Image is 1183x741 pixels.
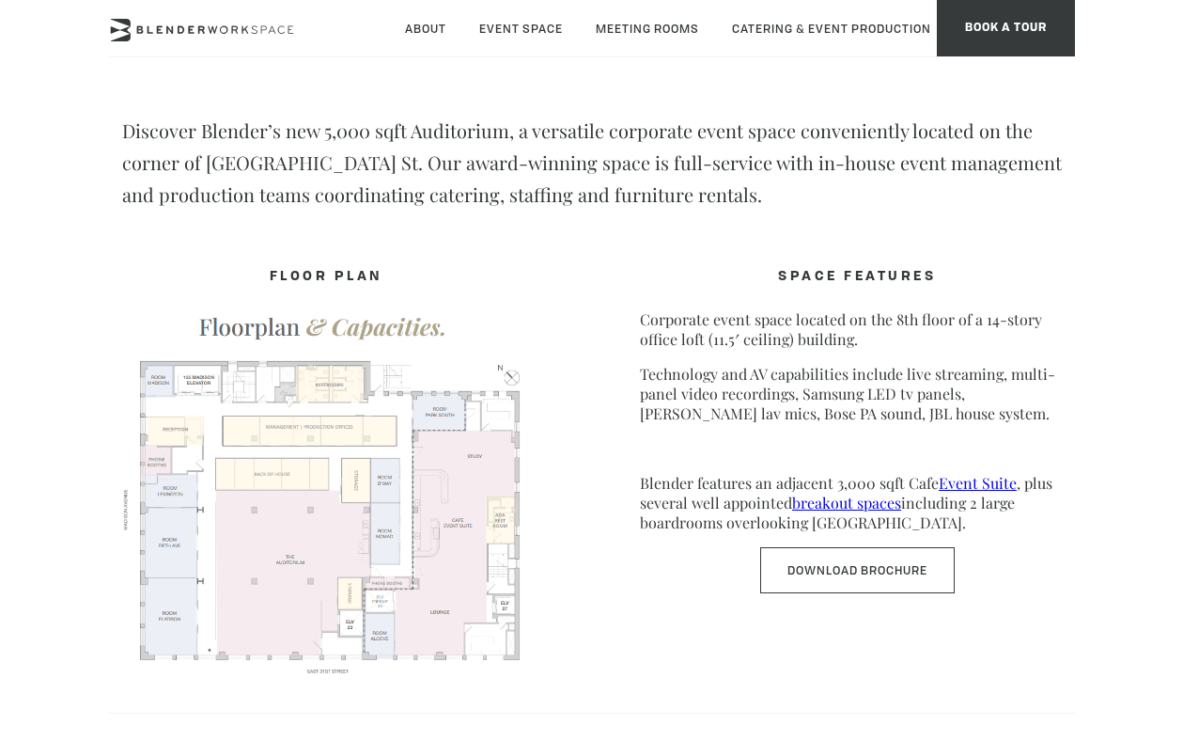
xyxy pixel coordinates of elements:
h4: FLOOR PLAN [108,259,543,294]
iframe: Chat Widget [845,500,1183,741]
a: Download Brochure [760,547,955,593]
p: Discover Blender’s new 5,000 sqft Auditorium, a versatile corporate event space conveniently loca... [122,115,1062,211]
p: Corporate event space located on the 8th floor of a 14-story office loft (11.5′ ceiling) building. [640,309,1075,349]
a: breakout spaces [792,493,901,512]
a: Event Suite [939,473,1017,493]
h4: SPACE FEATURES [640,259,1075,294]
img: FLOORPLAN-Screenshot-2025.png [108,301,543,679]
p: Technology and AV capabilities include live streaming, multi-panel video recordings, Samsung LED ... [640,364,1075,423]
p: Blender features an adjacent 3,000 sqft Cafe , plus several well appointed including 2 large boar... [640,473,1075,532]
